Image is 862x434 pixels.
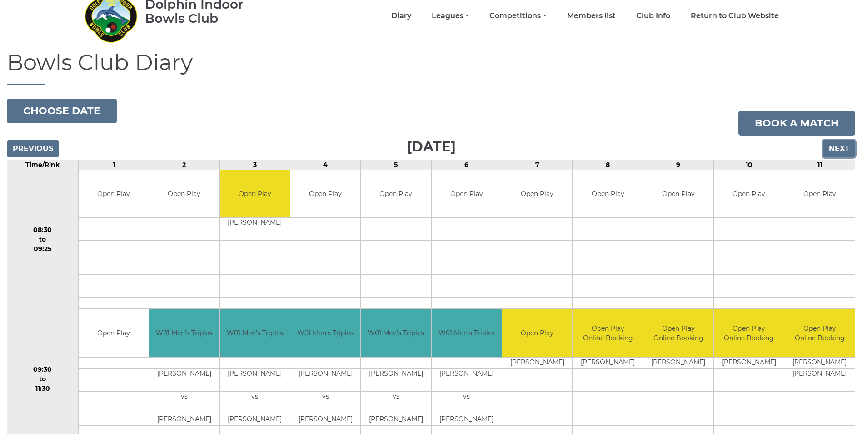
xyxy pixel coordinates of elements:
[432,309,502,357] td: W01 Men's Triples
[784,170,855,218] td: Open Play
[361,391,431,403] td: vs
[7,50,855,85] h1: Bowls Club Diary
[79,170,149,218] td: Open Play
[290,170,360,218] td: Open Play
[643,170,713,218] td: Open Play
[502,160,573,170] td: 7
[636,11,670,21] a: Club Info
[643,160,713,170] td: 9
[220,309,290,357] td: W01 Men's Triples
[643,309,713,357] td: Open Play Online Booking
[361,414,431,425] td: [PERSON_NAME]
[714,160,784,170] td: 10
[290,309,360,357] td: W01 Men's Triples
[823,140,855,157] input: Next
[361,170,431,218] td: Open Play
[502,309,572,357] td: Open Play
[290,160,360,170] td: 4
[149,414,219,425] td: [PERSON_NAME]
[489,11,546,21] a: Competitions
[220,170,290,218] td: Open Play
[432,414,502,425] td: [PERSON_NAME]
[432,391,502,403] td: vs
[7,160,79,170] td: Time/Rink
[361,309,431,357] td: W01 Men's Triples
[573,170,643,218] td: Open Play
[431,160,502,170] td: 6
[643,357,713,368] td: [PERSON_NAME]
[7,170,79,309] td: 08:30 to 09:25
[573,357,643,368] td: [PERSON_NAME]
[220,218,290,229] td: [PERSON_NAME]
[502,357,572,368] td: [PERSON_NAME]
[784,368,855,380] td: [PERSON_NAME]
[691,11,779,21] a: Return to Club Website
[361,160,431,170] td: 5
[432,368,502,380] td: [PERSON_NAME]
[149,368,219,380] td: [PERSON_NAME]
[149,309,219,357] td: W01 Men's Triples
[219,160,290,170] td: 3
[714,357,784,368] td: [PERSON_NAME]
[7,99,117,123] button: Choose date
[432,11,469,21] a: Leagues
[290,414,360,425] td: [PERSON_NAME]
[738,111,855,136] a: Book a match
[220,391,290,403] td: vs
[7,140,59,157] input: Previous
[573,160,643,170] td: 8
[714,309,784,357] td: Open Play Online Booking
[573,309,643,357] td: Open Play Online Booking
[290,391,360,403] td: vs
[784,160,855,170] td: 11
[149,160,219,170] td: 2
[79,309,149,357] td: Open Play
[784,357,855,368] td: [PERSON_NAME]
[391,11,411,21] a: Diary
[714,170,784,218] td: Open Play
[784,309,855,357] td: Open Play Online Booking
[361,368,431,380] td: [PERSON_NAME]
[149,391,219,403] td: vs
[567,11,616,21] a: Members list
[78,160,149,170] td: 1
[149,170,219,218] td: Open Play
[432,170,502,218] td: Open Play
[290,368,360,380] td: [PERSON_NAME]
[220,368,290,380] td: [PERSON_NAME]
[502,170,572,218] td: Open Play
[220,414,290,425] td: [PERSON_NAME]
